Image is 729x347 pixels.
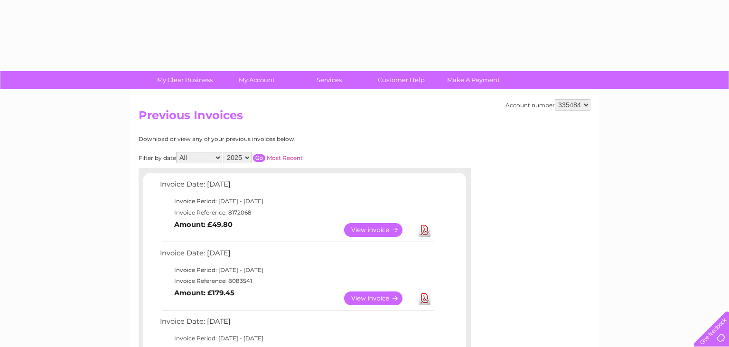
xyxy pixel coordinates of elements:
b: Amount: £179.45 [174,289,234,297]
div: Account number [505,99,590,111]
b: Amount: £49.80 [174,220,233,229]
a: Customer Help [362,71,440,89]
td: Invoice Reference: 8172068 [158,207,435,218]
a: My Account [218,71,296,89]
td: Invoice Period: [DATE] - [DATE] [158,264,435,276]
td: Invoice Period: [DATE] - [DATE] [158,333,435,344]
td: Invoice Date: [DATE] [158,315,435,333]
td: Invoice Date: [DATE] [158,178,435,196]
a: Most Recent [267,154,303,161]
td: Invoice Period: [DATE] - [DATE] [158,196,435,207]
div: Download or view any of your previous invoices below. [139,136,388,142]
td: Invoice Date: [DATE] [158,247,435,264]
a: Make A Payment [434,71,513,89]
div: Filter by date [139,152,388,163]
a: Download [419,291,430,305]
a: Services [290,71,368,89]
td: Invoice Reference: 8083541 [158,275,435,287]
a: View [344,223,414,237]
a: Download [419,223,430,237]
h2: Previous Invoices [139,109,590,127]
a: View [344,291,414,305]
a: My Clear Business [146,71,224,89]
